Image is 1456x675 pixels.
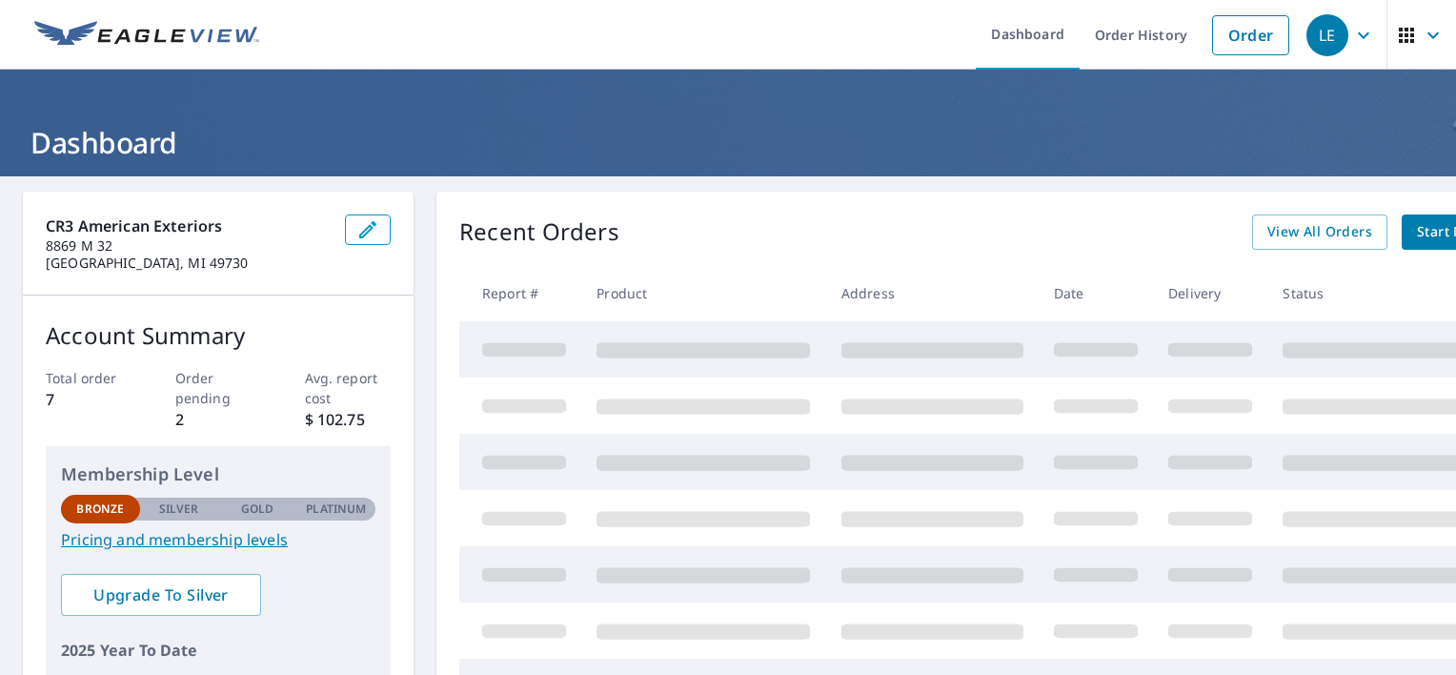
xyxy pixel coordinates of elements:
[241,501,273,518] p: Gold
[1252,215,1387,250] a: View All Orders
[61,639,375,662] p: 2025 Year To Date
[1039,265,1153,321] th: Date
[46,318,391,353] p: Account Summary
[1267,220,1372,244] span: View All Orders
[76,584,246,605] span: Upgrade To Silver
[46,388,132,411] p: 7
[159,501,199,518] p: Silver
[175,408,262,431] p: 2
[61,461,375,487] p: Membership Level
[46,255,330,272] p: [GEOGRAPHIC_DATA], MI 49730
[826,265,1039,321] th: Address
[76,501,124,518] p: Bronze
[305,408,392,431] p: $ 102.75
[1212,15,1289,55] a: Order
[61,574,261,616] a: Upgrade To Silver
[46,237,330,255] p: 8869 M 32
[1306,14,1348,56] div: LE
[34,21,259,50] img: EV Logo
[581,265,825,321] th: Product
[459,215,619,250] p: Recent Orders
[46,215,330,237] p: CR3 American Exteriors
[306,501,366,518] p: Platinum
[46,368,132,388] p: Total order
[305,368,392,408] p: Avg. report cost
[459,265,581,321] th: Report #
[1153,265,1267,321] th: Delivery
[175,368,262,408] p: Order pending
[61,528,375,551] a: Pricing and membership levels
[23,123,1433,162] h1: Dashboard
